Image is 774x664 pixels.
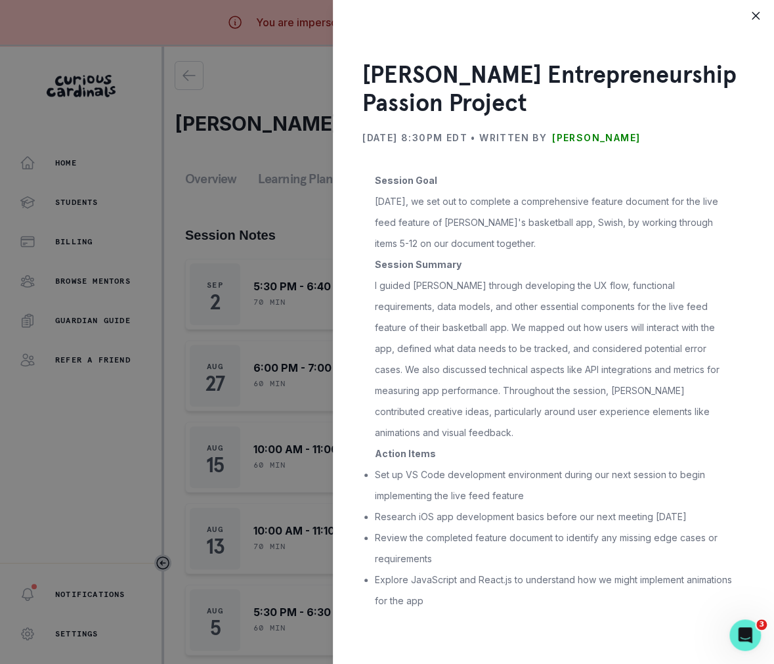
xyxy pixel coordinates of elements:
iframe: Intercom live chat [729,619,761,651]
h3: [PERSON_NAME] Entrepreneurship Passion Project [362,60,744,117]
b: Action Items [375,448,436,459]
span: 3 [756,619,767,630]
li: Explore JavaScript and React.js to understand how we might implement animations for the app [375,569,732,611]
p: I guided [PERSON_NAME] through developing the UX flow, functional requirements, data models, and ... [375,275,732,443]
b: Session Summary [375,259,462,270]
p: [PERSON_NAME] [552,127,640,148]
p: [DATE], we set out to complete a comprehensive feature document for the live feed feature of [PER... [375,191,732,254]
b: Session Goal [375,175,437,186]
li: Research iOS app development basics before our next meeting [DATE] [375,506,732,527]
li: Set up VS Code development environment during our next session to begin implementing the live fee... [375,464,732,506]
li: Review the completed feature document to identify any missing edge cases or requirements [375,527,732,569]
button: Close [745,5,766,26]
p: [DATE] 8:30PM EDT • Written by [362,127,547,148]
